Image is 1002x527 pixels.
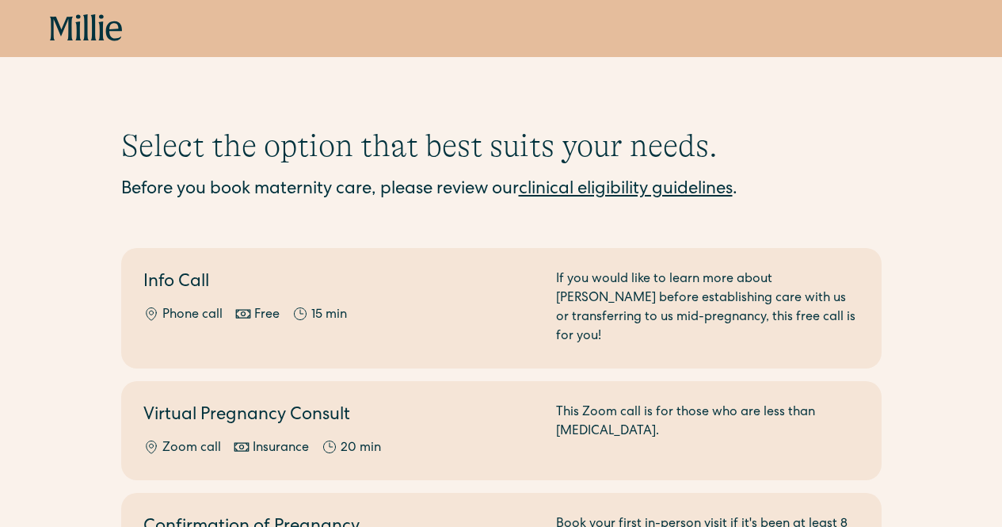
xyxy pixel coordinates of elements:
h2: Info Call [143,270,537,296]
h2: Virtual Pregnancy Consult [143,403,537,430]
div: This Zoom call is for those who are less than [MEDICAL_DATA]. [556,403,859,458]
div: If you would like to learn more about [PERSON_NAME] before establishing care with us or transferr... [556,270,859,346]
div: 20 min [341,439,381,458]
div: 15 min [311,306,347,325]
a: Info CallPhone callFree15 minIf you would like to learn more about [PERSON_NAME] before establish... [121,248,882,369]
div: Insurance [253,439,309,458]
a: clinical eligibility guidelines [519,181,733,199]
h1: Select the option that best suits your needs. [121,127,882,165]
div: Zoom call [162,439,221,458]
div: Before you book maternity care, please review our . [121,178,882,204]
div: Phone call [162,306,223,325]
a: Virtual Pregnancy ConsultZoom callInsurance20 minThis Zoom call is for those who are less than [M... [121,381,882,480]
div: Free [254,306,280,325]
